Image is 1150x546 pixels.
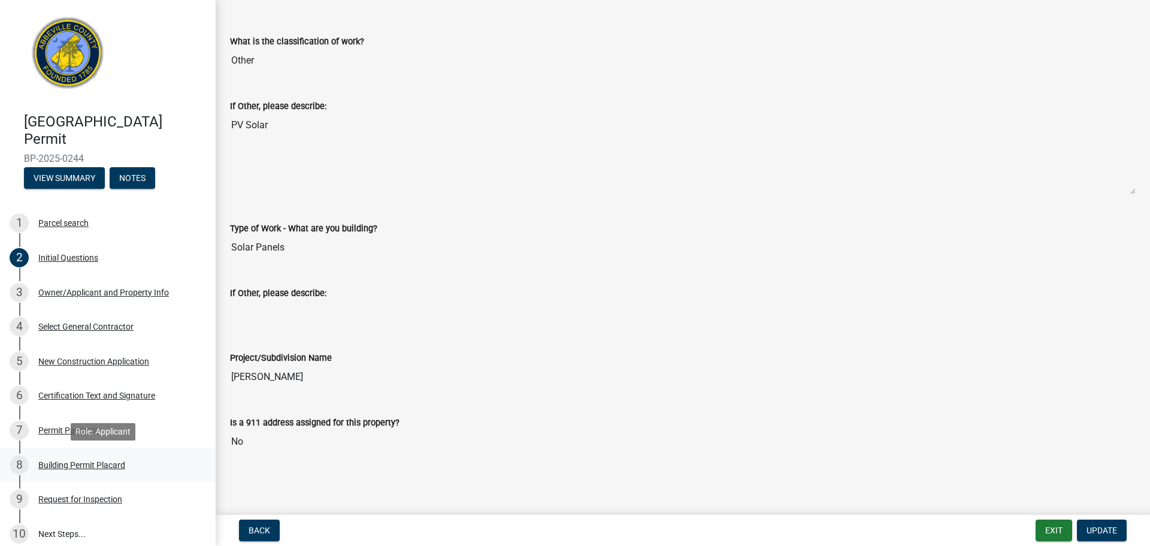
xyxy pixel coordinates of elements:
[24,167,105,189] button: View Summary
[10,421,29,440] div: 7
[230,38,364,46] label: What is the classification of work?
[230,113,1136,195] textarea: PV Solar
[38,426,98,435] div: Permit Payment
[38,391,155,400] div: Certification Text and Signature
[230,225,377,233] label: Type of Work - What are you building?
[10,524,29,544] div: 10
[110,174,155,183] wm-modal-confirm: Notes
[10,317,29,336] div: 4
[230,419,400,427] label: Is a 911 address assigned for this property?
[10,213,29,233] div: 1
[38,357,149,366] div: New Construction Application
[239,520,280,541] button: Back
[38,461,125,469] div: Building Permit Placard
[38,495,122,503] div: Request for Inspection
[38,322,134,331] div: Select General Contractor
[230,289,326,298] label: If Other, please describe:
[24,113,206,148] h4: [GEOGRAPHIC_DATA] Permit
[1087,526,1117,535] span: Update
[1036,520,1072,541] button: Exit
[10,455,29,475] div: 8
[10,248,29,267] div: 2
[249,526,270,535] span: Back
[24,13,112,101] img: Abbeville County, South Carolina
[110,167,155,189] button: Notes
[10,386,29,405] div: 6
[1077,520,1127,541] button: Update
[38,254,98,262] div: Initial Questions
[10,352,29,371] div: 5
[10,490,29,509] div: 9
[230,102,326,111] label: If Other, please describe:
[10,283,29,302] div: 3
[38,219,89,227] div: Parcel search
[230,354,332,363] label: Project/Subdivision Name
[38,288,169,297] div: Owner/Applicant and Property Info
[71,423,135,441] div: Role: Applicant
[24,153,192,164] span: BP-2025-0244
[24,174,105,183] wm-modal-confirm: Summary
